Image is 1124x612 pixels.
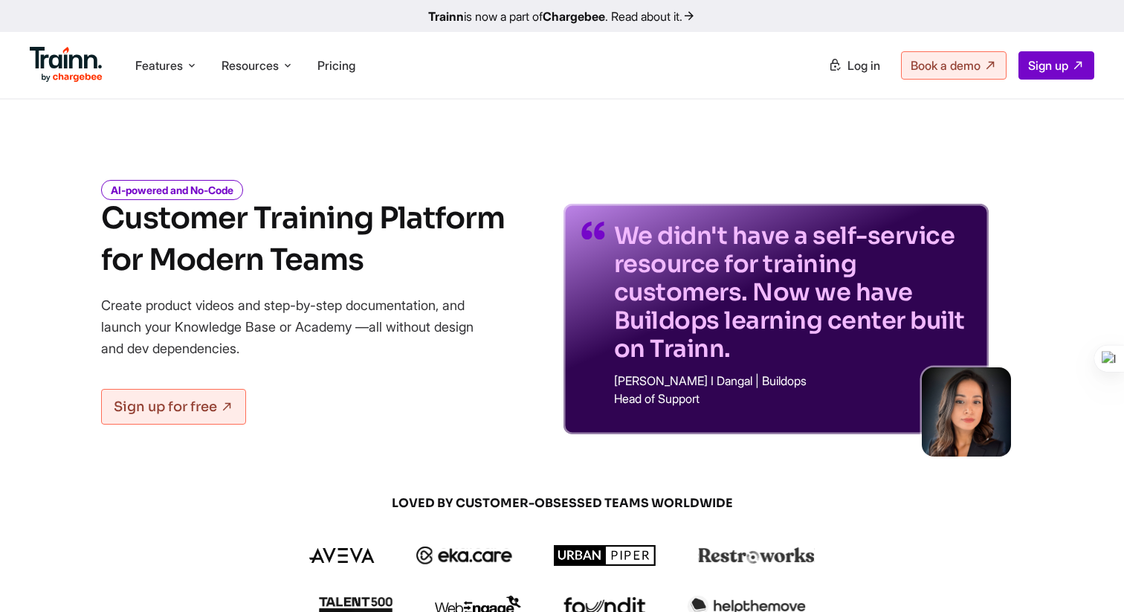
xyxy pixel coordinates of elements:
[847,58,880,73] span: Log in
[554,545,656,566] img: urbanpiper logo
[101,294,495,359] p: Create product videos and step-by-step documentation, and launch your Knowledge Base or Academy —...
[1018,51,1094,80] a: Sign up
[698,547,815,564] img: restroworks logo
[101,389,246,425] a: Sign up for free
[922,367,1011,457] img: sabina-buildops.d2e8138.png
[309,548,375,563] img: aveva logo
[205,495,919,512] span: LOVED BY CUSTOMER-OBSESSED TEAMS WORLDWIDE
[614,393,971,405] p: Head of Support
[543,9,605,24] b: Chargebee
[222,57,279,74] span: Resources
[911,58,981,73] span: Book a demo
[101,180,243,200] i: AI-powered and No-Code
[101,198,505,281] h1: Customer Training Platform for Modern Teams
[1028,58,1068,73] span: Sign up
[428,9,464,24] b: Trainn
[614,375,971,387] p: [PERSON_NAME] I Dangal | Buildops
[819,52,889,79] a: Log in
[901,51,1007,80] a: Book a demo
[614,222,971,363] p: We didn't have a self-service resource for training customers. Now we have Buildops learning cent...
[135,57,183,74] span: Features
[416,547,513,564] img: ekacare logo
[581,222,605,239] img: quotes-purple.41a7099.svg
[30,47,103,83] img: Trainn Logo
[317,58,355,73] a: Pricing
